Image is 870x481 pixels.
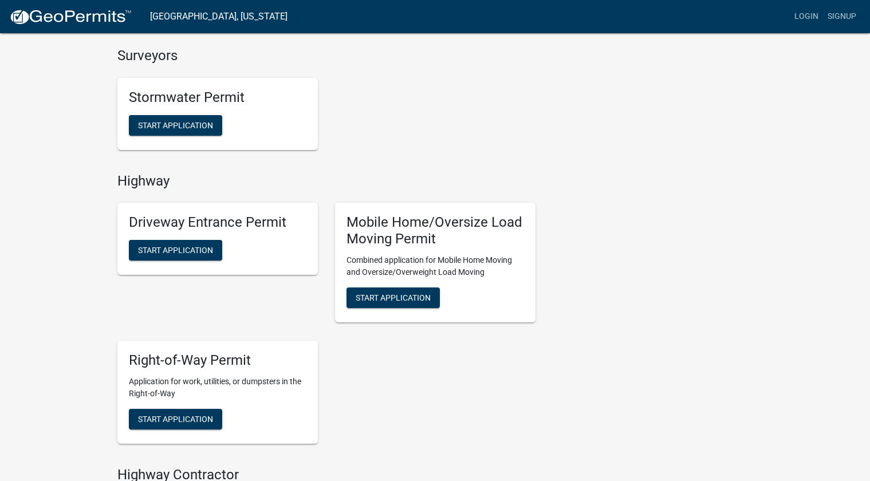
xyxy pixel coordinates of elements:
[356,293,431,302] span: Start Application
[129,214,306,231] h5: Driveway Entrance Permit
[138,120,213,129] span: Start Application
[823,6,861,27] a: Signup
[138,246,213,255] span: Start Application
[129,89,306,106] h5: Stormwater Permit
[117,48,536,64] h4: Surveyors
[129,409,222,429] button: Start Application
[129,352,306,369] h5: Right-of-Way Permit
[129,115,222,136] button: Start Application
[129,376,306,400] p: Application for work, utilities, or dumpsters in the Right-of-Way
[347,287,440,308] button: Start Application
[129,240,222,261] button: Start Application
[138,414,213,423] span: Start Application
[790,6,823,27] a: Login
[347,214,524,247] h5: Mobile Home/Oversize Load Moving Permit
[347,254,524,278] p: Combined application for Mobile Home Moving and Oversize/Overweight Load Moving
[150,7,288,26] a: [GEOGRAPHIC_DATA], [US_STATE]
[117,173,536,190] h4: Highway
